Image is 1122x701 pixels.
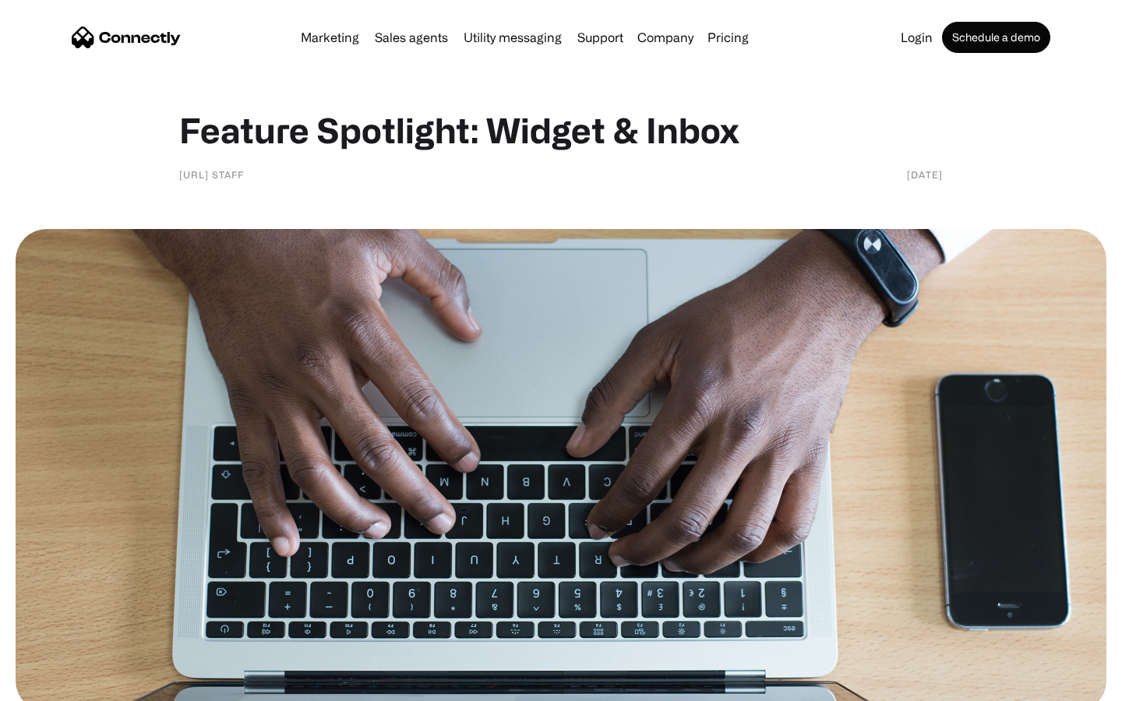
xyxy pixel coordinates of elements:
div: Company [637,26,693,48]
a: Pricing [701,31,755,44]
a: Schedule a demo [942,22,1050,53]
h1: Feature Spotlight: Widget & Inbox [179,109,943,151]
div: Company [633,26,698,48]
a: home [72,26,181,49]
ul: Language list [31,674,93,696]
div: [URL] staff [179,167,244,182]
div: [DATE] [907,167,943,182]
a: Login [894,31,939,44]
a: Support [571,31,630,44]
a: Marketing [295,31,365,44]
a: Utility messaging [457,31,568,44]
aside: Language selected: English [16,674,93,696]
a: Sales agents [369,31,454,44]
